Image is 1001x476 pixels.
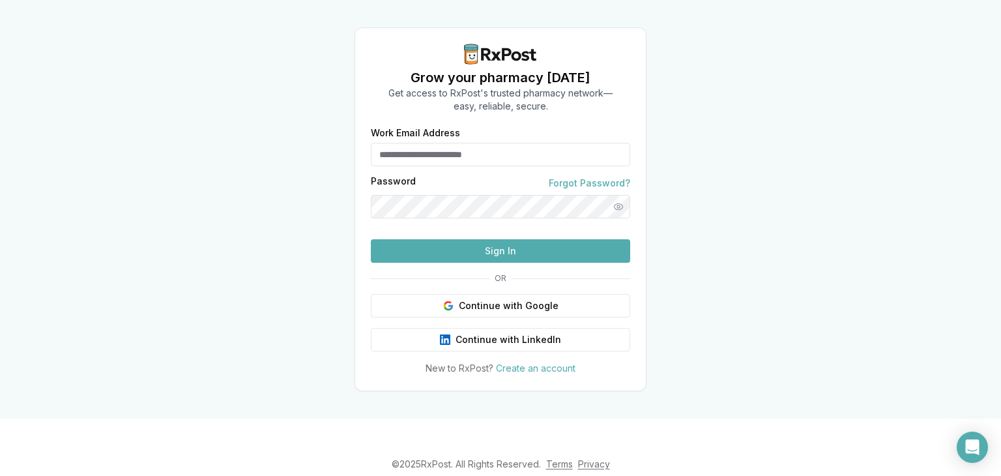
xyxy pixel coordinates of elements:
[607,195,630,218] button: Show password
[459,44,542,65] img: RxPost Logo
[489,273,512,284] span: OR
[426,363,493,374] span: New to RxPost?
[388,87,613,113] p: Get access to RxPost's trusted pharmacy network— easy, reliable, secure.
[371,294,630,318] button: Continue with Google
[371,128,630,138] label: Work Email Address
[388,68,613,87] h1: Grow your pharmacy [DATE]
[578,458,610,469] a: Privacy
[371,328,630,351] button: Continue with LinkedIn
[957,432,988,463] div: Open Intercom Messenger
[371,177,416,190] label: Password
[546,458,573,469] a: Terms
[496,363,575,374] a: Create an account
[549,177,630,190] a: Forgot Password?
[443,301,454,311] img: Google
[371,239,630,263] button: Sign In
[440,335,450,345] img: LinkedIn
